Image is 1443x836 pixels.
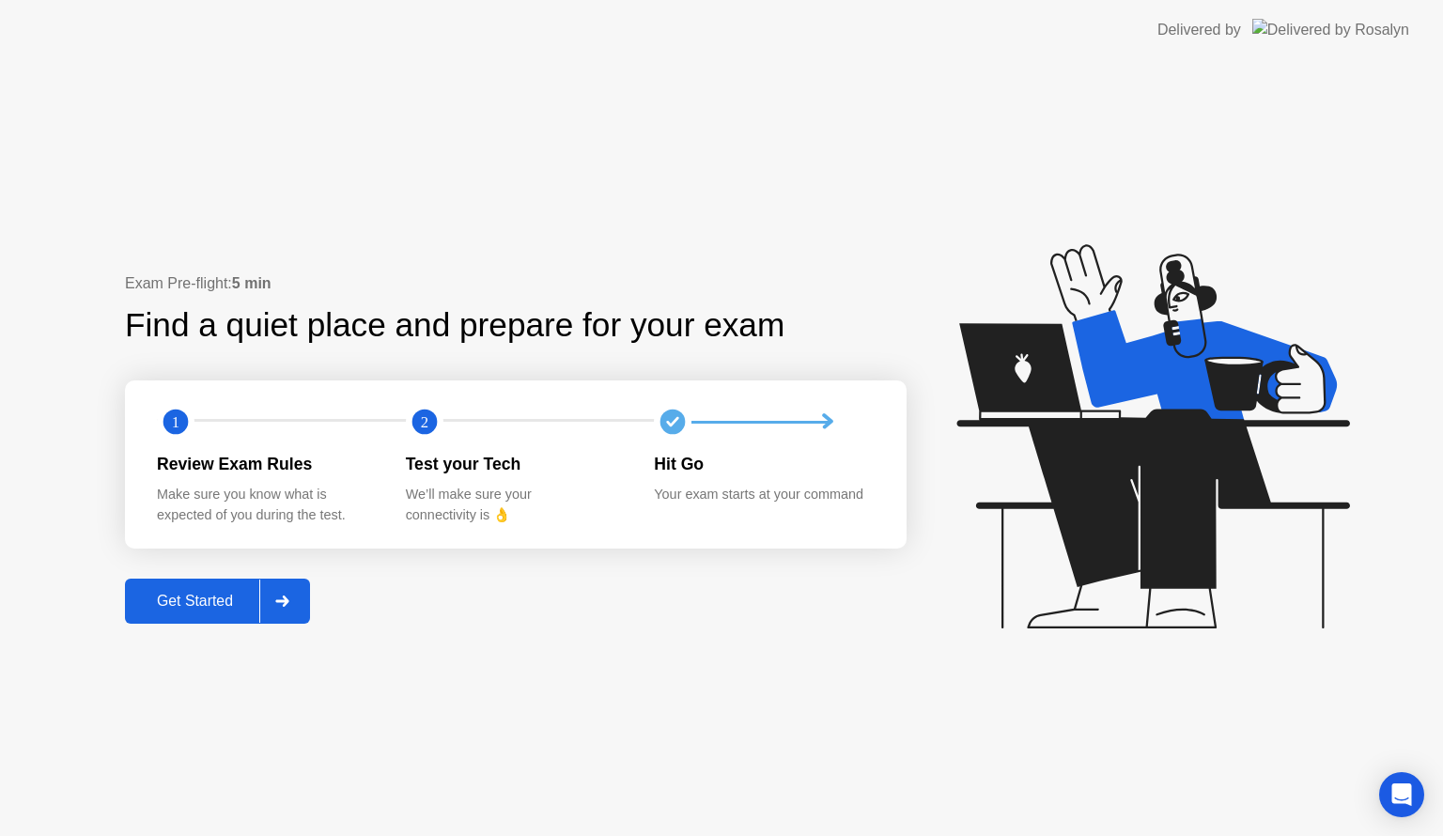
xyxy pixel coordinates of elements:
[1252,19,1409,40] img: Delivered by Rosalyn
[421,413,428,431] text: 2
[125,301,787,350] div: Find a quiet place and prepare for your exam
[406,485,625,525] div: We’ll make sure your connectivity is 👌
[172,413,179,431] text: 1
[232,275,272,291] b: 5 min
[157,452,376,476] div: Review Exam Rules
[406,452,625,476] div: Test your Tech
[1379,772,1424,817] div: Open Intercom Messenger
[125,272,907,295] div: Exam Pre-flight:
[654,485,873,505] div: Your exam starts at your command
[1157,19,1241,41] div: Delivered by
[131,593,259,610] div: Get Started
[654,452,873,476] div: Hit Go
[157,485,376,525] div: Make sure you know what is expected of you during the test.
[125,579,310,624] button: Get Started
